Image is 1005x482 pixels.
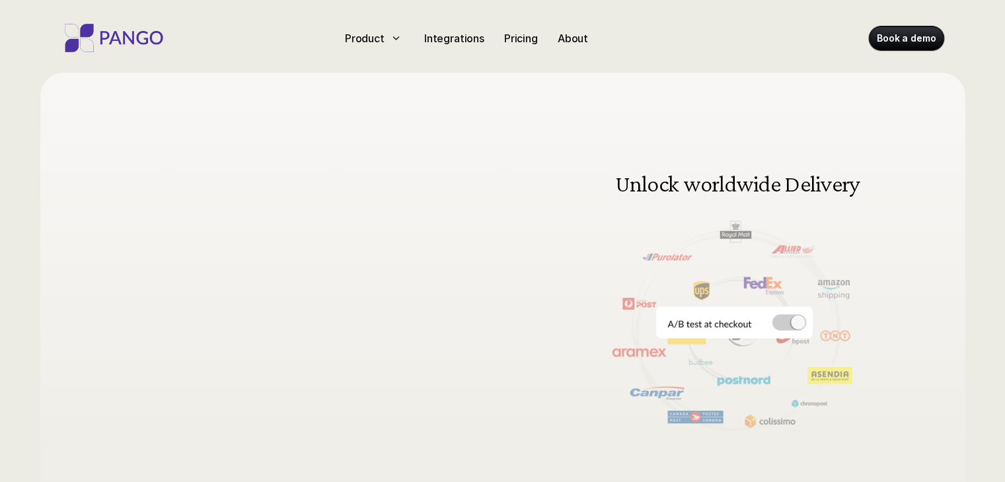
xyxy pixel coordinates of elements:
img: Delivery and shipping management software doing A/B testing at the checkout for different carrier... [583,142,886,448]
p: Product [345,30,385,46]
a: Integrations [419,28,490,49]
a: About [552,28,593,49]
a: Book a demo [869,26,944,50]
button: Previous [597,285,616,305]
p: Pricing [504,30,538,46]
button: Next [853,285,873,305]
p: Book a demo [877,32,936,45]
a: Pricing [499,28,543,49]
p: Integrations [424,30,484,46]
p: About [558,30,588,46]
img: Next Arrow [853,285,873,305]
h3: Unlock worldwide Delivery [612,172,863,195]
img: Back Arrow [597,285,616,305]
